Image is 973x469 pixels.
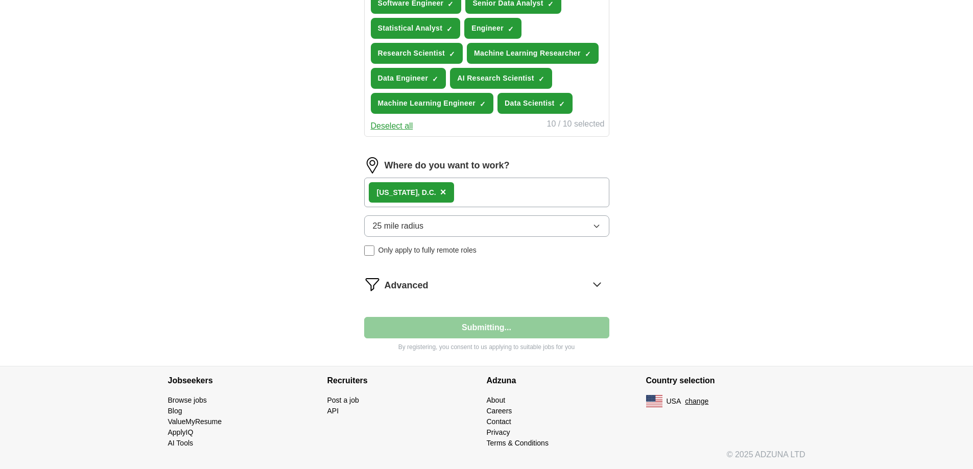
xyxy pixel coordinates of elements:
img: location.png [364,157,381,174]
a: ApplyIQ [168,428,194,436]
a: Terms & Conditions [487,439,549,447]
a: Privacy [487,428,510,436]
span: Data Scientist [505,98,555,109]
a: ValueMyResume [168,417,222,426]
span: ✓ [449,50,455,58]
div: [US_STATE], D.C. [377,187,436,198]
span: Research Scientist [378,48,445,59]
div: © 2025 ADZUNA LTD [160,449,814,469]
a: Browse jobs [168,396,207,404]
span: ✓ [559,100,565,108]
a: Contact [487,417,511,426]
span: Engineer [471,23,504,34]
p: By registering, you consent to us applying to suitable jobs for you [364,342,609,352]
span: Statistical Analyst [378,23,443,34]
button: change [685,396,708,407]
span: Only apply to fully remote roles [378,245,477,256]
a: AI Tools [168,439,194,447]
span: Machine Learning Engineer [378,98,476,109]
img: US flag [646,395,662,407]
h4: Country selection [646,366,805,395]
button: Submitting... [364,317,609,338]
span: 25 mile radius [373,220,424,232]
a: About [487,396,506,404]
span: ✓ [585,50,591,58]
div: 10 / 10 selected [547,118,605,132]
button: Deselect all [371,120,413,132]
span: × [440,186,446,198]
a: API [327,407,339,415]
span: USA [667,396,681,407]
img: filter [364,276,381,292]
button: 25 mile radius [364,215,609,237]
button: Statistical Analyst✓ [371,18,461,39]
label: Where do you want to work? [385,159,510,172]
button: Machine Learning Researcher✓ [467,43,599,64]
button: Data Scientist✓ [497,93,573,114]
button: × [440,185,446,200]
button: Research Scientist✓ [371,43,463,64]
span: ✓ [538,75,544,83]
span: ✓ [432,75,438,83]
button: Data Engineer✓ [371,68,446,89]
a: Careers [487,407,512,415]
button: AI Research Scientist✓ [450,68,552,89]
span: Machine Learning Researcher [474,48,581,59]
a: Post a job [327,396,359,404]
span: ✓ [480,100,486,108]
button: Machine Learning Engineer✓ [371,93,494,114]
a: Blog [168,407,182,415]
span: AI Research Scientist [457,73,534,84]
span: Data Engineer [378,73,429,84]
span: ✓ [446,25,453,33]
button: Engineer✓ [464,18,521,39]
input: Only apply to fully remote roles [364,245,374,256]
span: Advanced [385,279,429,292]
span: ✓ [508,25,514,33]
